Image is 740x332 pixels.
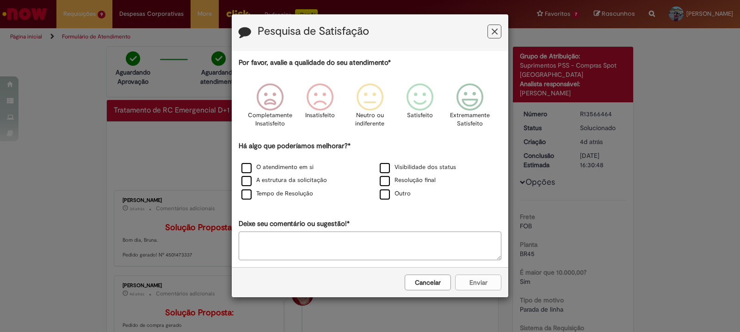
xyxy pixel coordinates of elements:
p: Completamente Insatisfeito [248,111,292,128]
div: Há algo que poderíamos melhorar?* [239,141,501,201]
label: Visibilidade dos status [380,163,456,172]
div: Neutro ou indiferente [346,76,394,140]
button: Cancelar [405,275,451,290]
label: Resolução final [380,176,436,185]
p: Insatisfeito [305,111,335,120]
label: O atendimento em si [241,163,314,172]
div: Completamente Insatisfeito [246,76,293,140]
p: Neutro ou indiferente [353,111,387,128]
div: Extremamente Satisfeito [446,76,493,140]
label: Tempo de Resolução [241,189,313,198]
label: Deixe seu comentário ou sugestão!* [239,219,350,229]
label: A estrutura da solicitação [241,176,327,185]
div: Satisfeito [396,76,444,140]
p: Satisfeito [407,111,433,120]
p: Extremamente Satisfeito [450,111,490,128]
label: Pesquisa de Satisfação [258,25,369,38]
label: Outro [380,189,411,198]
label: Por favor, avalie a qualidade do seu atendimento* [239,58,391,68]
div: Insatisfeito [296,76,344,140]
